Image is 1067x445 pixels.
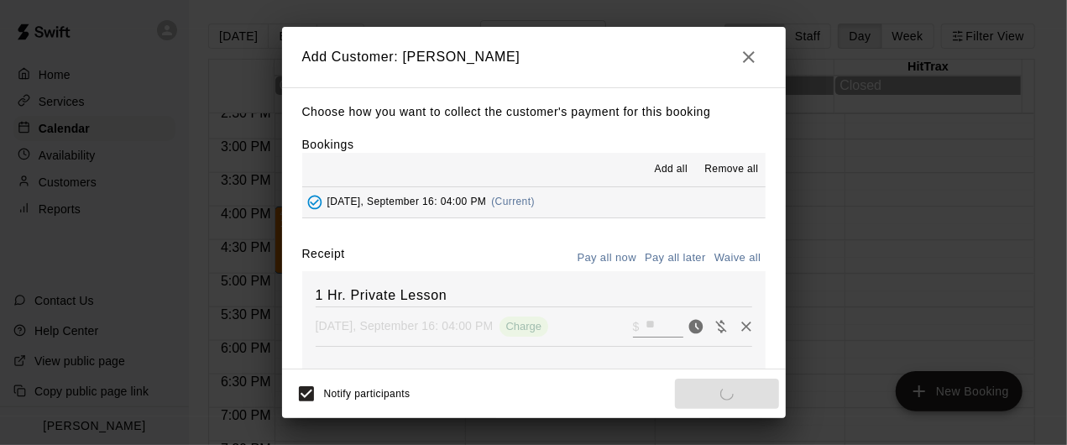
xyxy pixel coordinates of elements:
span: Remove all [704,161,758,178]
button: Waive all [710,245,766,271]
button: Added - Collect Payment[DATE], September 16: 04:00 PM(Current) [302,187,766,218]
span: Waive payment [709,318,734,332]
button: Pay all now [573,245,641,271]
label: Bookings [302,138,354,151]
button: Pay all later [641,245,710,271]
button: Added - Collect Payment [302,190,327,215]
span: Pay now [683,318,709,332]
button: Add all [644,156,698,183]
h2: Add Customer: [PERSON_NAME] [282,27,786,87]
span: Add all [655,161,688,178]
p: $ [633,318,640,335]
h6: 1 Hr. Private Lesson [316,285,752,306]
span: (Current) [491,196,535,207]
button: Remove [734,314,759,339]
span: Notify participants [324,388,411,400]
p: Choose how you want to collect the customer's payment for this booking [302,102,766,123]
p: [DATE], September 16: 04:00 PM [316,317,494,334]
span: [DATE], September 16: 04:00 PM [327,196,487,207]
button: Remove all [698,156,765,183]
label: Receipt [302,245,345,271]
